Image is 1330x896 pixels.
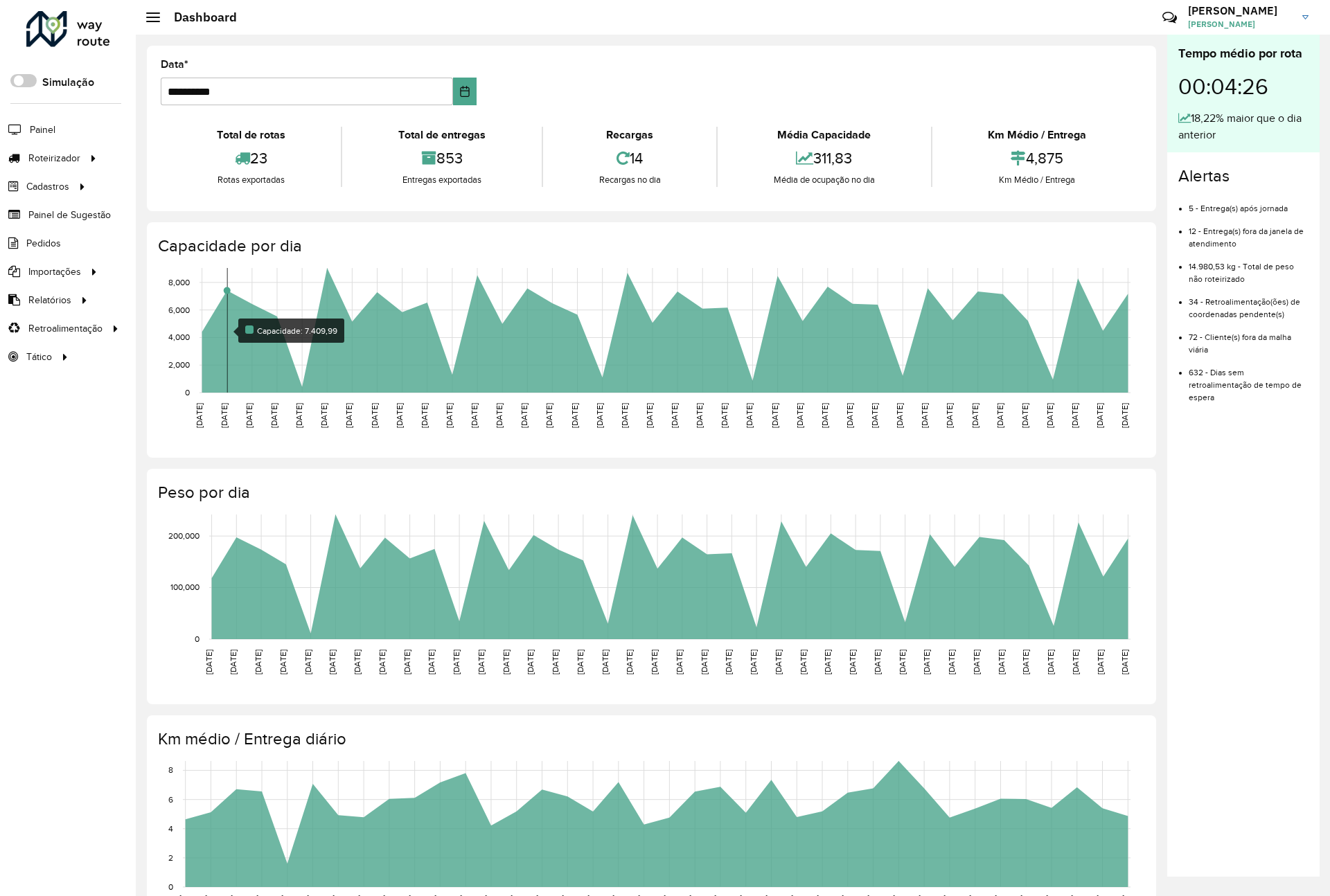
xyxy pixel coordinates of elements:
[695,403,704,428] text: [DATE]
[1189,250,1309,285] li: 14.980,53 kg - Total de peso não roteirizado
[936,143,1139,173] div: 4,875
[168,882,173,891] text: 0
[502,649,511,674] text: [DATE]
[721,143,927,173] div: 311,83
[601,649,610,674] text: [DATE]
[395,403,404,428] text: [DATE]
[453,78,477,105] button: Choose Date
[1178,44,1309,63] div: Tempo médio por rota
[26,350,52,364] span: Tático
[873,649,882,674] text: [DATE]
[595,403,604,428] text: [DATE]
[168,853,173,862] text: 2
[28,151,80,165] span: Roteirizador
[799,649,808,674] text: [DATE]
[346,173,538,187] div: Entregas exportadas
[28,265,81,279] span: Importações
[700,649,709,674] text: [DATE]
[645,403,654,428] text: [DATE]
[254,649,263,674] text: [DATE]
[26,179,69,194] span: Cadastros
[972,649,981,674] text: [DATE]
[845,403,854,428] text: [DATE]
[551,649,560,674] text: [DATE]
[625,649,634,674] text: [DATE]
[28,321,103,336] span: Retroalimentação
[1045,403,1054,428] text: [DATE]
[402,649,411,674] text: [DATE]
[28,293,71,307] span: Relatórios
[195,403,204,428] text: [DATE]
[168,305,190,314] text: 6,000
[1178,110,1309,143] div: 18,22% maior que o dia anterior
[346,143,538,173] div: 853
[30,123,55,137] span: Painel
[1120,403,1129,428] text: [DATE]
[675,649,684,674] text: [DATE]
[547,173,713,187] div: Recargas no dia
[170,583,199,592] text: 100,000
[745,403,754,428] text: [DATE]
[195,634,199,643] text: 0
[922,649,931,674] text: [DATE]
[848,649,857,674] text: [DATE]
[774,649,783,674] text: [DATE]
[344,403,353,428] text: [DATE]
[168,360,190,369] text: 2,000
[721,127,927,143] div: Média Capacidade
[895,403,904,428] text: [DATE]
[378,649,387,674] text: [DATE]
[168,795,173,804] text: 6
[520,403,529,428] text: [DATE]
[997,649,1006,674] text: [DATE]
[749,649,758,674] text: [DATE]
[164,127,337,143] div: Total de rotas
[1188,4,1292,17] h3: [PERSON_NAME]
[168,278,190,287] text: 8,000
[294,403,303,428] text: [DATE]
[477,649,486,674] text: [DATE]
[346,127,538,143] div: Total de entregas
[204,649,213,674] text: [DATE]
[936,127,1139,143] div: Km Médio / Entrega
[1189,321,1309,356] li: 72 - Cliente(s) fora da malha viária
[1178,166,1309,186] h4: Alertas
[168,766,173,775] text: 8
[269,403,278,428] text: [DATE]
[995,403,1004,428] text: [DATE]
[570,403,579,428] text: [DATE]
[229,649,238,674] text: [DATE]
[370,403,379,428] text: [DATE]
[650,649,659,674] text: [DATE]
[303,649,312,674] text: [DATE]
[1189,285,1309,321] li: 34 - Retroalimentação(ões) de coordenadas pendente(s)
[1070,403,1079,428] text: [DATE]
[576,649,585,674] text: [DATE]
[770,403,779,428] text: [DATE]
[452,649,461,674] text: [DATE]
[1095,403,1104,428] text: [DATE]
[161,56,188,73] label: Data
[945,403,954,428] text: [DATE]
[1096,649,1105,674] text: [DATE]
[168,531,199,540] text: 200,000
[1189,192,1309,215] li: 5 - Entrega(s) após jornada
[278,649,287,674] text: [DATE]
[495,403,504,428] text: [DATE]
[319,403,328,428] text: [DATE]
[445,403,454,428] text: [DATE]
[970,403,979,428] text: [DATE]
[1020,403,1029,428] text: [DATE]
[1046,649,1055,674] text: [DATE]
[547,127,713,143] div: Recargas
[164,143,337,173] div: 23
[936,173,1139,187] div: Km Médio / Entrega
[160,10,237,25] h2: Dashboard
[1188,18,1292,30] span: [PERSON_NAME]
[721,173,927,187] div: Média de ocupação no dia
[1120,649,1129,674] text: [DATE]
[220,403,229,428] text: [DATE]
[168,333,190,342] text: 4,000
[185,388,190,397] text: 0
[1189,356,1309,404] li: 632 - Dias sem retroalimentação de tempo de espera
